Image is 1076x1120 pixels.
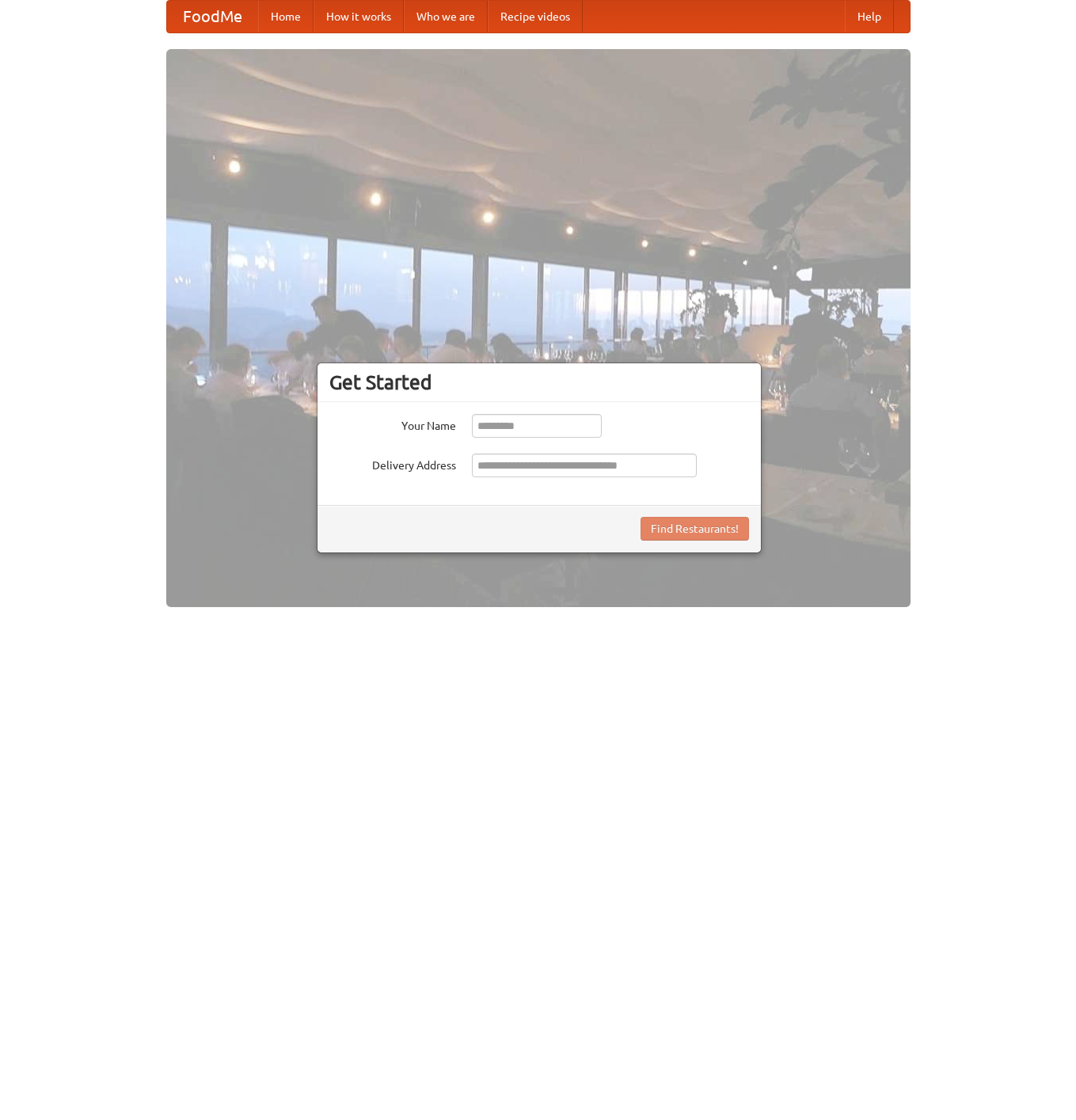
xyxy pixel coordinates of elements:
[167,1,258,32] a: FoodMe
[329,370,749,394] h3: Get Started
[329,454,456,473] label: Delivery Address
[258,1,314,32] a: Home
[845,1,894,32] a: Help
[641,517,749,541] button: Find Restaurants!
[314,1,404,32] a: How it works
[329,414,456,434] label: Your Name
[488,1,583,32] a: Recipe videos
[404,1,488,32] a: Who we are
